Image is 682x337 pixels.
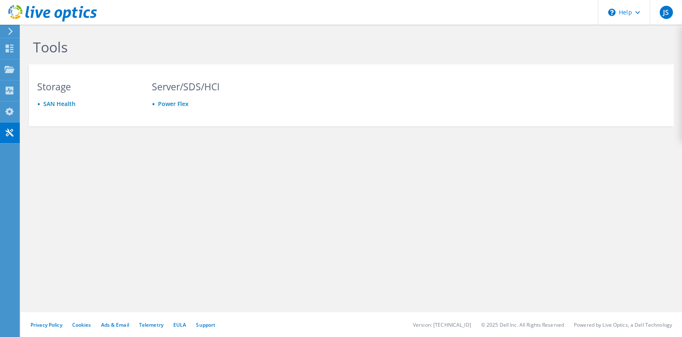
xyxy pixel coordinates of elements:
li: Powered by Live Optics, a Dell Technology [574,321,672,328]
a: Support [196,321,215,328]
a: EULA [173,321,186,328]
svg: \n [608,9,616,16]
a: Ads & Email [101,321,129,328]
a: Privacy Policy [31,321,62,328]
h1: Tools [33,38,590,56]
a: SAN Health [43,100,76,108]
span: JS [660,6,673,19]
h3: Storage [37,82,136,91]
a: Cookies [72,321,91,328]
h3: Server/SDS/HCI [152,82,251,91]
a: Telemetry [139,321,163,328]
li: Version: [TECHNICAL_ID] [413,321,471,328]
li: © 2025 Dell Inc. All Rights Reserved [481,321,564,328]
a: Power Flex [158,100,189,108]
